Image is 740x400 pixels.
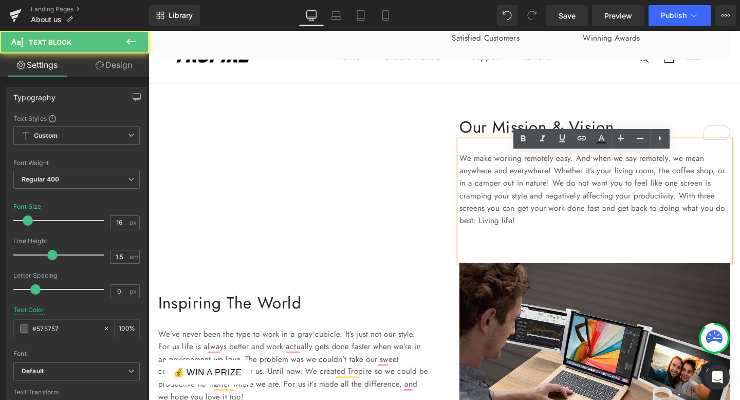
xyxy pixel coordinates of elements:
[129,288,138,295] span: px
[13,203,42,210] div: Font Size
[26,353,98,365] button: 💰 WIN A PRIZE
[13,87,55,102] div: Typography
[327,128,612,207] p: We make working remotely easy. And when we say remotely, we mean anywhere and everywhere! Whether...
[592,5,644,26] a: Preview
[649,5,711,26] button: Publish
[10,313,295,392] p: We’ve never been the type to work in a gray cubicle. It’s just not our style. For us life is alwa...
[10,273,295,300] p: Inspiring The World
[34,132,58,140] b: Custom
[705,365,730,390] div: Open Intercom Messenger
[29,38,71,46] span: Text Block
[13,159,140,167] div: Font Weight
[115,320,139,338] div: %
[13,272,140,279] div: Letter Spacing
[77,53,151,77] a: Design
[129,219,138,226] span: px
[22,175,60,183] b: Regular 400
[13,350,140,357] div: Font
[577,347,614,380] inbox-online-store-chat: Shopify online store chat
[13,306,45,314] div: Text Color
[327,88,612,115] p: Our Mission & Vision
[373,5,398,26] a: Mobile
[32,323,98,334] input: Color
[13,389,140,396] div: Text Transform
[327,88,612,115] div: To enrich screen reader interactions, please activate Accessibility in Grammarly extension settings
[661,11,687,20] span: Publish
[522,5,542,26] button: Redo
[22,367,44,376] i: Default
[10,88,295,248] iframe: Tropire Tri-screen
[13,114,140,122] div: Text Styles
[604,10,632,21] span: Preview
[715,5,736,26] button: More
[129,253,138,260] span: em
[13,238,140,245] div: Line Height
[559,10,576,21] span: Save
[31,15,62,24] span: About us
[324,5,348,26] a: Laptop
[497,5,517,26] button: Undo
[149,5,200,26] a: New Library
[31,5,149,13] a: Landing Pages
[299,5,324,26] a: Desktop
[169,11,193,20] span: Library
[149,31,740,400] iframe: To enrich screen reader interactions, please activate Accessibility in Grammarly extension settings
[348,5,373,26] a: Tablet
